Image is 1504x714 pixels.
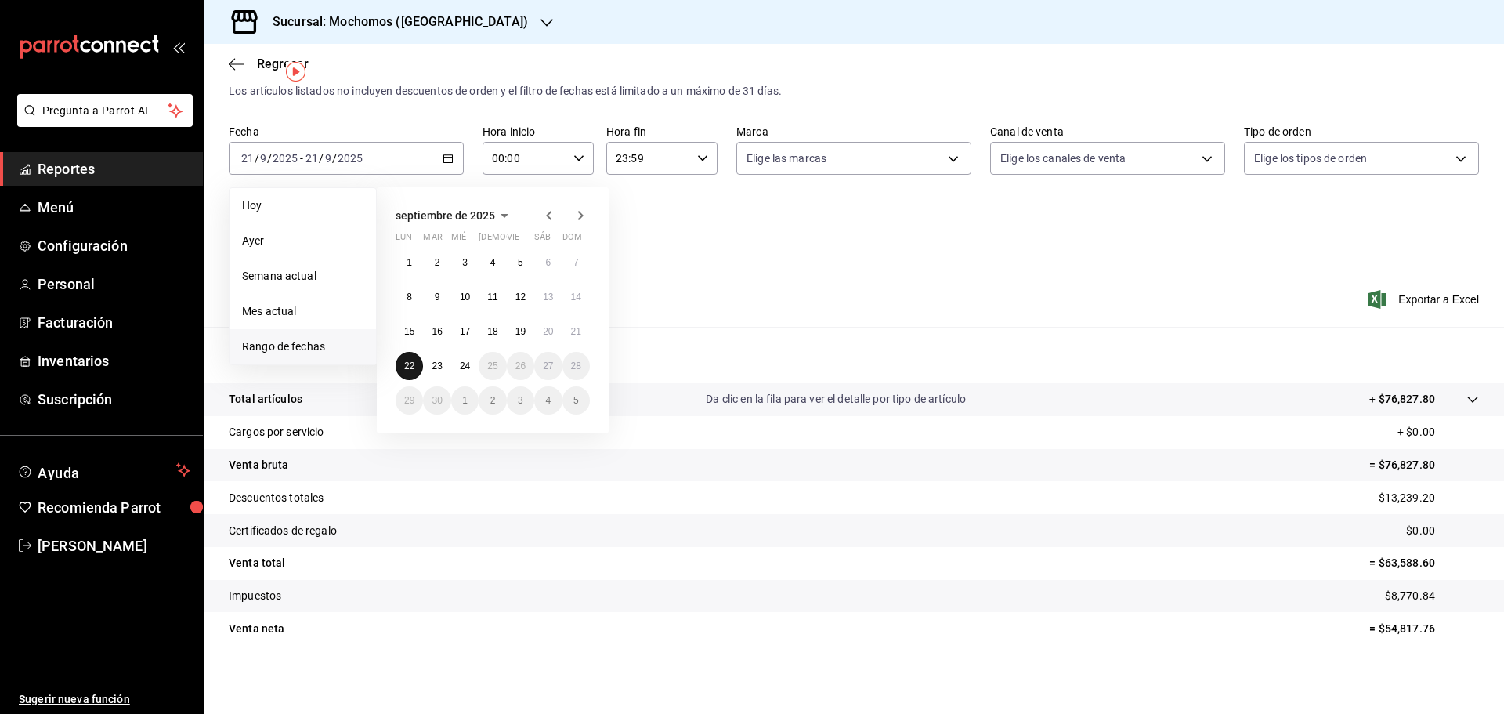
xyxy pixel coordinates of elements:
[460,361,470,371] abbr: 24 de septiembre de 2025
[267,152,272,165] span: /
[507,352,534,380] button: 26 de septiembre de 2025
[562,386,590,415] button: 5 de octubre de 2025
[272,152,298,165] input: ----
[229,588,281,604] p: Impuestos
[435,257,440,268] abbr: 2 de septiembre de 2025
[229,83,1479,100] div: Los artículos listados no incluyen descuentos de orden y el filtro de fechas está limitado a un m...
[460,326,470,337] abbr: 17 de septiembre de 2025
[545,395,551,406] abbr: 4 de octubre de 2025
[571,361,581,371] abbr: 28 de septiembre de 2025
[479,232,571,248] abbr: jueves
[396,209,495,222] span: septiembre de 2025
[435,292,440,303] abbr: 9 de septiembre de 2025
[423,232,442,248] abbr: martes
[545,257,551,268] abbr: 6 de septiembre de 2025
[1401,523,1479,539] p: - $0.00
[487,361,497,371] abbr: 25 de septiembre de 2025
[573,395,579,406] abbr: 5 de octubre de 2025
[479,248,506,277] button: 4 de septiembre de 2025
[571,292,581,303] abbr: 14 de septiembre de 2025
[396,317,423,346] button: 15 de septiembre de 2025
[490,395,496,406] abbr: 2 de octubre de 2025
[490,257,496,268] abbr: 4 de septiembre de 2025
[396,283,423,311] button: 8 de septiembre de 2025
[17,94,193,127] button: Pregunta a Parrot AI
[736,126,971,137] label: Marca
[507,232,519,248] abbr: viernes
[396,248,423,277] button: 1 de septiembre de 2025
[462,395,468,406] abbr: 1 de octubre de 2025
[562,283,590,311] button: 14 de septiembre de 2025
[229,424,324,440] p: Cargos por servicio
[507,317,534,346] button: 19 de septiembre de 2025
[562,352,590,380] button: 28 de septiembre de 2025
[404,395,414,406] abbr: 29 de septiembre de 2025
[305,152,319,165] input: --
[990,126,1225,137] label: Canal de venta
[404,361,414,371] abbr: 22 de septiembre de 2025
[573,257,579,268] abbr: 7 de septiembre de 2025
[451,283,479,311] button: 10 de septiembre de 2025
[515,292,526,303] abbr: 12 de septiembre de 2025
[515,326,526,337] abbr: 19 de septiembre de 2025
[562,317,590,346] button: 21 de septiembre de 2025
[38,158,190,179] span: Reportes
[11,114,193,130] a: Pregunta a Parrot AI
[432,361,442,371] abbr: 23 de septiembre de 2025
[462,257,468,268] abbr: 3 de septiembre de 2025
[518,395,523,406] abbr: 3 de octubre de 2025
[562,232,582,248] abbr: domingo
[423,248,450,277] button: 2 de septiembre de 2025
[534,352,562,380] button: 27 de septiembre de 2025
[396,386,423,415] button: 29 de septiembre de 2025
[562,248,590,277] button: 7 de septiembre de 2025
[479,386,506,415] button: 2 de octubre de 2025
[706,391,966,408] p: Da clic en la fila para ver el detalle por tipo de artículo
[507,248,534,277] button: 5 de septiembre de 2025
[337,152,363,165] input: ----
[451,352,479,380] button: 24 de septiembre de 2025
[19,691,190,708] span: Sugerir nueva función
[319,152,324,165] span: /
[487,326,497,337] abbr: 18 de septiembre de 2025
[571,326,581,337] abbr: 21 de septiembre de 2025
[1372,290,1479,309] button: Exportar a Excel
[483,126,594,137] label: Hora inicio
[229,555,285,571] p: Venta total
[1369,555,1479,571] p: = $63,588.60
[1369,391,1435,408] p: + $76,827.80
[423,317,450,346] button: 16 de septiembre de 2025
[460,292,470,303] abbr: 10 de septiembre de 2025
[507,283,534,311] button: 12 de septiembre de 2025
[1369,621,1479,637] p: = $54,817.76
[479,283,506,311] button: 11 de septiembre de 2025
[1000,150,1126,166] span: Elige los canales de venta
[38,312,190,333] span: Facturación
[38,535,190,556] span: [PERSON_NAME]
[300,152,303,165] span: -
[242,303,363,320] span: Mes actual
[259,152,267,165] input: --
[229,346,1479,364] p: Resumen
[38,350,190,371] span: Inventarios
[38,235,190,256] span: Configuración
[404,326,414,337] abbr: 15 de septiembre de 2025
[242,268,363,285] span: Semana actual
[38,197,190,218] span: Menú
[451,248,479,277] button: 3 de septiembre de 2025
[423,352,450,380] button: 23 de septiembre de 2025
[479,317,506,346] button: 18 de septiembre de 2025
[543,292,553,303] abbr: 13 de septiembre de 2025
[432,326,442,337] abbr: 16 de septiembre de 2025
[255,152,259,165] span: /
[242,198,363,214] span: Hoy
[260,13,528,31] h3: Sucursal: Mochomos ([GEOGRAPHIC_DATA])
[451,317,479,346] button: 17 de septiembre de 2025
[487,292,497,303] abbr: 11 de septiembre de 2025
[1254,150,1367,166] span: Elige los tipos de orden
[407,257,412,268] abbr: 1 de septiembre de 2025
[242,339,363,355] span: Rango de fechas
[747,150,826,166] span: Elige las marcas
[534,317,562,346] button: 20 de septiembre de 2025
